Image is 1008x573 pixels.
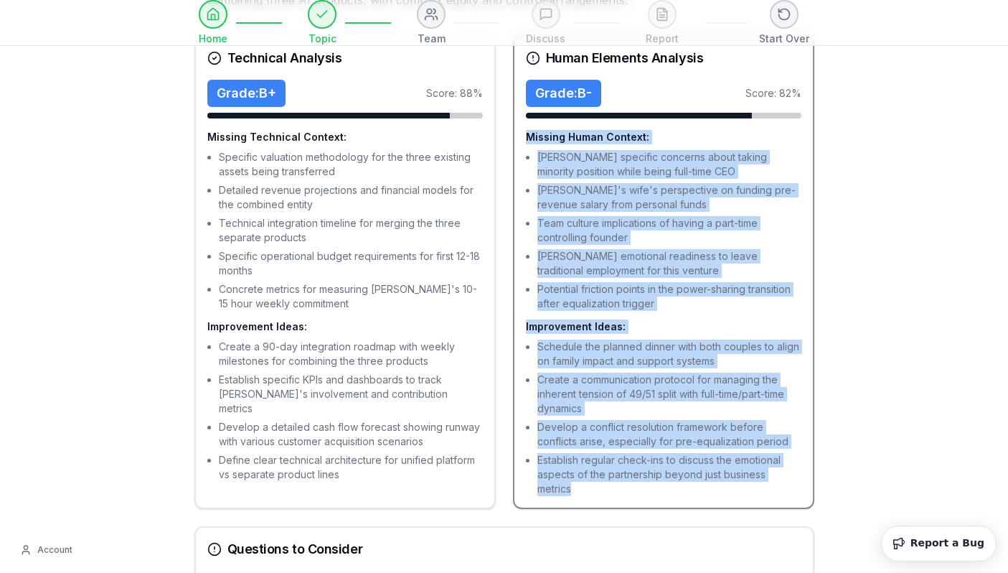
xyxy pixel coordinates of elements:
li: Concrete metrics for measuring [PERSON_NAME]'s 10-15 hour weekly commitment [219,282,483,311]
button: Account [11,539,81,562]
li: Team culture implications of having a part-time controlling founder [537,216,801,245]
div: Human Elements Analysis [526,48,801,68]
span: Home [199,32,227,46]
h4: Missing Human Context: [526,130,801,144]
li: Potential friction points in the power-sharing transition after equalization trigger [537,282,801,311]
div: Questions to Consider [207,539,801,559]
li: [PERSON_NAME] specific concerns about taking minority position while being full-time CEO [537,150,801,179]
li: [PERSON_NAME] emotional readiness to leave traditional employment for this venture [537,249,801,278]
span: Topic [308,32,336,46]
li: Develop a conflict resolution framework before conflicts arise, especially for pre-equalization p... [537,420,801,449]
span: Team [418,32,446,46]
li: Develop a detailed cash flow forecast showing runway with various customer acquisition scenarios [219,420,483,449]
h4: Improvement Ideas: [207,320,483,334]
div: Technical Analysis [207,48,483,68]
li: Establish regular check-ins to discuss the emotional aspects of the partnership beyond just busin... [537,453,801,496]
div: Grade: B- [526,80,601,107]
span: Account [37,544,72,556]
span: Report [646,32,679,46]
li: Detailed revenue projections and financial models for the combined entity [219,183,483,212]
h4: Missing Technical Context: [207,130,483,144]
span: Start Over [759,32,809,46]
li: Define clear technical architecture for unified platform vs separate product lines [219,453,483,482]
li: Create a 90-day integration roadmap with weekly milestones for combining the three products [219,340,483,368]
li: [PERSON_NAME]'s wife's perspective on funding pre-revenue salary from personal funds [537,183,801,212]
li: Create a communication protocol for managing the inherent tension of 49/51 split with full-time/p... [537,373,801,416]
span: Score: 82 % [745,86,801,101]
div: Grade: B+ [207,80,286,107]
span: Discuss [526,32,565,46]
li: Specific valuation methodology for the three existing assets being transferred [219,150,483,179]
h4: Improvement Ideas: [526,320,801,334]
span: Score: 88 % [426,86,483,101]
li: Specific operational budget requirements for first 12-18 months [219,249,483,278]
li: Schedule the planned dinner with both couples to align on family impact and support systems [537,340,801,368]
li: Technical integration timeline for merging the three separate products [219,216,483,245]
li: Establish specific KPIs and dashboards to track [PERSON_NAME]'s involvement and contribution metrics [219,373,483,416]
